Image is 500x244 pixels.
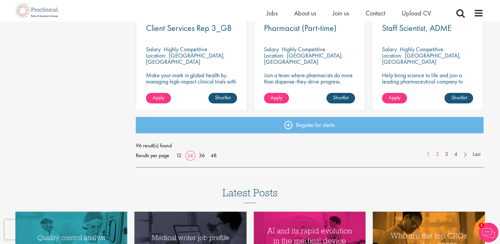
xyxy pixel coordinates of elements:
a: 24 [185,152,195,159]
a: 12 [174,152,184,159]
a: 3 [442,151,451,158]
a: 36 [197,152,207,159]
p: Highly Competitive [400,45,443,53]
a: Shortlist [208,93,237,103]
a: Join us [333,9,349,17]
img: Chatbot [479,223,498,242]
a: Shortlist [326,93,355,103]
span: Pharmacist (Part-time) [264,22,337,34]
p: Highly Competitive [164,45,207,53]
span: Salary [146,45,161,53]
a: Client Services Rep 3_GB [146,24,237,32]
a: 2 [433,151,442,158]
h3: Latest Posts [223,187,278,203]
span: Apply [389,94,400,101]
a: Jobs [267,9,278,17]
p: Make your mark in global health by managing high-impact clinical trials with a leading CRO. [146,72,237,91]
span: Client Services Rep 3_GB [146,22,232,34]
p: Help bring science to life and join a leading pharmaceutical company to play a key role in delive... [382,72,473,103]
span: Salary [264,45,279,53]
span: Apply [271,94,282,101]
a: 48 [208,152,219,159]
span: Salary [382,45,397,53]
p: [GEOGRAPHIC_DATA], [GEOGRAPHIC_DATA] [264,52,343,65]
p: Join a team where pharmacists do more than dispense-they drive progress. [264,72,355,85]
a: Last [469,151,484,158]
a: Register for alerts [136,117,484,133]
span: Staff Scientist, ADME [382,22,452,34]
p: [GEOGRAPHIC_DATA], [GEOGRAPHIC_DATA] [382,52,461,65]
a: Pharmacist (Part-time) [264,24,355,32]
a: About us [294,9,316,17]
iframe: reCAPTCHA [5,220,89,239]
p: Highly Competitive [282,45,325,53]
p: [GEOGRAPHIC_DATA], [GEOGRAPHIC_DATA] [146,52,225,65]
span: Location: [264,52,284,59]
a: 1 [423,151,433,158]
a: 4 [451,151,461,158]
span: Location: [382,52,402,59]
span: 96 result(s) found [136,141,484,151]
a: Apply [146,93,171,103]
a: Apply [382,93,407,103]
a: Contact [366,9,385,17]
a: Upload CV [402,9,431,17]
span: 1 [479,223,484,228]
a: Apply [264,93,289,103]
a: Staff Scientist, ADME [382,24,473,32]
span: Location: [146,52,166,59]
span: Results per page [136,151,169,160]
span: Apply [153,94,164,101]
a: Shortlist [444,93,473,103]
